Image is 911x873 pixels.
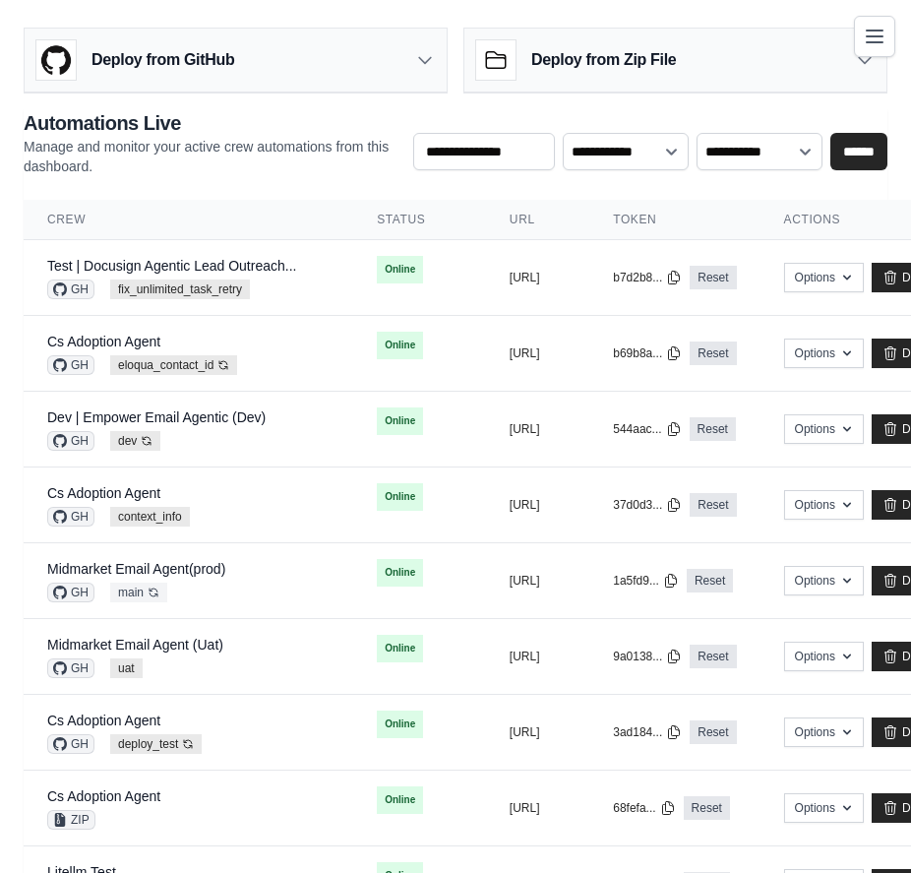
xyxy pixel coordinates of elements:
a: Reset [690,493,736,517]
button: b7d2b8... [613,270,682,285]
a: Dev | Empower Email Agentic (Dev) [47,409,266,425]
button: Options [784,717,864,747]
button: 37d0d3... [613,497,682,513]
th: Token [589,200,759,240]
th: URL [486,200,589,240]
button: Options [784,490,864,520]
a: Reset [690,645,736,668]
a: Cs Adoption Agent [47,788,160,804]
a: Reset [687,569,733,592]
span: Online [377,332,423,359]
a: Cs Adoption Agent [47,334,160,349]
a: Midmarket Email Agent(prod) [47,561,225,577]
span: Online [377,559,423,587]
span: main [110,583,167,602]
span: fix_unlimited_task_retry [110,280,250,299]
span: deploy_test [110,734,202,754]
span: Online [377,786,423,814]
img: GitHub Logo [36,40,76,80]
a: Cs Adoption Agent [47,485,160,501]
span: context_info [110,507,190,527]
h2: Automations Live [24,109,397,137]
span: Online [377,256,423,283]
span: Online [377,407,423,435]
th: Status [353,200,486,240]
button: 1a5fd9... [613,573,679,589]
button: 9a0138... [613,649,682,664]
span: Online [377,483,423,511]
p: Manage and monitor your active crew automations from this dashboard. [24,137,397,176]
button: Toggle navigation [854,16,895,57]
a: Reset [684,796,730,820]
span: GH [47,280,94,299]
button: Options [784,263,864,292]
a: Reset [690,266,736,289]
h3: Deploy from GitHub [91,48,234,72]
span: eloqua_contact_id [110,355,237,375]
a: Reset [690,720,736,744]
span: GH [47,431,94,451]
h3: Deploy from Zip File [531,48,676,72]
span: GH [47,583,94,602]
span: ZIP [47,810,95,830]
span: Online [377,711,423,738]
span: GH [47,734,94,754]
button: 544aac... [613,421,681,437]
span: GH [47,658,94,678]
button: Options [784,793,864,823]
th: Crew [24,200,353,240]
span: Online [377,635,423,662]
a: Cs Adoption Agent [47,713,160,728]
a: Reset [690,417,736,441]
button: 68fefa... [613,800,675,816]
button: b69b8a... [613,345,682,361]
button: 3ad184... [613,724,682,740]
button: Options [784,414,864,444]
a: Midmarket Email Agent (Uat) [47,637,223,653]
button: Options [784,339,864,368]
a: Reset [690,342,736,365]
span: GH [47,507,94,527]
span: dev [110,431,160,451]
button: Options [784,566,864,595]
span: GH [47,355,94,375]
button: Options [784,642,864,671]
span: uat [110,658,143,678]
a: Test | Docusign Agentic Lead Outreach... [47,258,296,274]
